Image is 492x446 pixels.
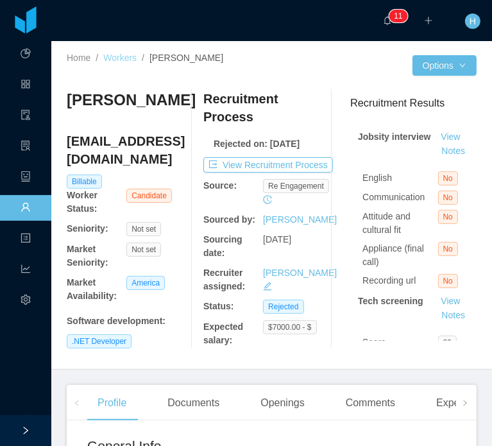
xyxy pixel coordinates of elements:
[394,10,398,22] p: 1
[203,214,255,225] b: Sourced by:
[362,242,437,269] div: Appliance (final call)
[103,53,137,63] a: Workers
[263,214,337,225] a: [PERSON_NAME]
[203,157,333,173] button: icon: exportView Recruitment Process
[87,385,137,421] div: Profile
[67,244,108,268] b: Market Seniority:
[438,210,458,224] span: No
[437,132,465,142] a: View
[263,179,329,193] span: re engagement
[126,222,161,236] span: Not set
[67,316,165,326] b: Software development :
[214,139,300,149] b: Rejected on: [DATE]
[462,400,468,406] i: icon: right
[438,336,457,350] span: 20
[203,160,333,170] a: icon: exportView Recruitment Process
[21,41,31,68] a: icon: pie-chart
[358,132,431,142] strong: Jobsity interview
[67,90,196,110] h3: [PERSON_NAME]
[21,258,31,284] i: icon: line-chart
[412,55,477,76] button: Optionsicon: down
[362,274,437,287] div: Recording url
[203,322,243,345] b: Expected salary:
[335,385,405,421] div: Comments
[389,10,407,22] sup: 11
[126,243,161,257] span: Not set
[437,296,465,306] a: View
[21,72,31,99] a: icon: appstore
[203,90,323,126] h4: Recruitment Process
[437,308,471,323] button: Notes
[203,234,242,258] b: Sourcing date:
[142,53,144,63] span: /
[263,234,291,244] span: [DATE]
[263,268,337,278] a: [PERSON_NAME]
[21,103,31,130] a: icon: audit
[21,164,31,191] a: icon: robot
[437,144,471,159] button: Notes
[67,190,98,214] b: Worker Status:
[67,223,108,234] b: Seniority:
[67,53,90,63] a: Home
[149,53,223,63] span: [PERSON_NAME]
[424,16,433,25] i: icon: plus
[398,10,403,22] p: 1
[438,242,458,256] span: No
[358,296,423,306] strong: Tech screening
[21,195,31,222] a: icon: user
[21,135,31,160] i: icon: solution
[470,13,476,29] span: H
[250,385,315,421] div: Openings
[362,171,437,185] div: English
[203,268,245,291] b: Recruiter assigned:
[362,336,437,349] div: Score
[67,175,102,189] span: Billable
[126,276,165,290] span: America
[438,274,458,288] span: No
[203,301,233,311] b: Status:
[126,189,172,203] span: Candidate
[438,171,458,185] span: No
[67,132,186,168] h4: [EMAIL_ADDRESS][DOMAIN_NAME]
[203,180,237,191] b: Source:
[21,226,31,253] a: icon: profile
[96,53,98,63] span: /
[67,334,131,348] span: .NET Developer
[263,195,272,204] i: icon: history
[438,191,458,205] span: No
[67,277,117,301] b: Market Availability:
[74,400,80,406] i: icon: left
[263,320,316,334] span: $7000.00 - $
[157,385,230,421] div: Documents
[362,191,437,204] div: Communication
[383,16,392,25] i: icon: bell
[263,282,272,291] i: icon: edit
[263,300,303,314] span: Rejected
[362,210,437,237] div: Attitude and cultural fit
[350,95,477,111] h3: Recruitment Results
[21,289,31,314] i: icon: setting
